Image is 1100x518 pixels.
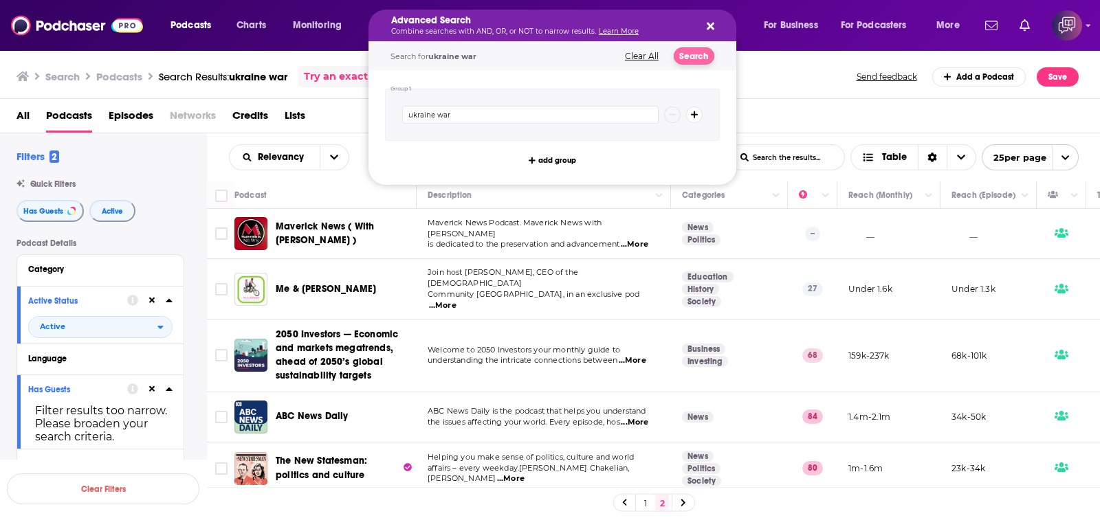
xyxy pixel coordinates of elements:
[848,462,883,474] p: 1m-1.6m
[102,207,123,215] span: Active
[918,145,947,170] div: Sort Direction
[1017,188,1033,204] button: Column Actions
[16,200,84,222] button: Has Guests
[40,323,65,330] span: Active
[802,461,823,475] p: 80
[428,452,634,462] span: Helping you make sense of politics, culture and world
[639,495,652,511] a: 1
[215,283,228,295] span: Toggle select row
[850,144,976,170] button: Choose View
[682,222,714,233] a: News
[45,70,80,83] h3: Search
[802,348,823,362] p: 68
[497,473,525,484] span: ...More
[276,455,367,480] span: The New Statesman: politics and culture
[841,16,907,35] span: For Podcasters
[234,452,267,485] img: The New Statesman: politics and culture
[276,220,412,247] a: Maverick News ( With [PERSON_NAME] )
[49,150,59,163] span: 2
[7,473,199,504] button: Clear Filters
[1052,10,1082,41] button: Show profile menu
[232,104,268,133] a: Credits
[28,354,164,363] div: Language
[96,70,142,83] h3: Podcasts
[293,16,342,35] span: Monitoring
[599,27,639,36] a: Learn More
[109,104,153,133] a: Episodes
[46,104,92,133] a: Podcasts
[30,179,76,189] span: Quick Filters
[428,289,639,299] span: Community [GEOGRAPHIC_DATA], in an exclusive pod
[882,153,907,162] span: Table
[28,350,173,367] button: Language
[28,292,127,309] button: Active Status
[682,344,725,354] a: Business
[11,12,143,38] img: Podchaser - Follow, Share and Rate Podcasts
[16,150,59,163] h2: Filters
[170,104,216,133] span: Networks
[817,188,834,204] button: Column Actions
[391,28,692,35] p: Combine searches with AND, OR, or NOT to narrow results.
[28,316,173,338] button: open menu
[682,234,720,245] a: Politics
[802,409,823,423] p: 84
[525,152,580,168] button: add group
[215,411,228,423] span: Toggle select row
[927,14,977,36] button: open menu
[932,67,1026,87] a: Add a Podcast
[28,455,173,472] button: Brand Safety & Suitability
[285,104,305,133] a: Lists
[382,10,749,41] div: Search podcasts, credits, & more...
[674,47,714,65] button: Search
[832,14,927,36] button: open menu
[234,187,267,203] div: Podcast
[682,187,725,203] div: Categories
[304,69,404,85] a: Try an exact match
[236,16,266,35] span: Charts
[28,260,173,278] button: Category
[655,495,669,511] a: 2
[28,296,118,306] div: Active Status
[848,350,890,361] p: 159k-237k
[234,401,267,433] img: ABC News Daily
[428,187,472,203] div: Description
[228,14,274,36] a: Charts
[1048,187,1067,203] div: Has Guests
[276,283,376,295] span: Me & [PERSON_NAME]
[234,273,267,306] img: Me & Bernard
[428,52,476,61] span: ukraine war
[215,349,228,361] span: Toggle select row
[28,264,164,274] div: Category
[848,187,912,203] div: Reach (Monthly)
[621,239,648,250] span: ...More
[28,404,173,443] div: Filter results too narrow. Please broaden your search criteria.
[951,411,986,423] p: 34k-50k
[215,462,228,475] span: Toggle select row
[848,228,874,240] p: __
[951,187,1015,203] div: Reach (Episode)
[229,144,349,170] h2: Choose List sort
[283,14,360,36] button: open menu
[764,16,818,35] span: For Business
[538,157,576,164] span: add group
[982,144,1079,170] button: open menu
[391,16,692,25] h5: Advanced Search
[402,106,659,124] input: Type a keyword or phrase...
[276,454,412,482] a: The New Statesman: politics and culture
[982,147,1046,168] span: 25 per page
[682,463,720,474] a: Politics
[16,104,30,133] span: All
[799,187,818,203] div: Power Score
[651,188,668,204] button: Column Actions
[215,227,228,240] span: Toggle select row
[428,463,629,484] span: affairs – every weekday.[PERSON_NAME] Chakelian, [PERSON_NAME]
[429,300,456,311] span: ...More
[28,316,173,338] h2: filter dropdown
[682,296,721,307] a: Society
